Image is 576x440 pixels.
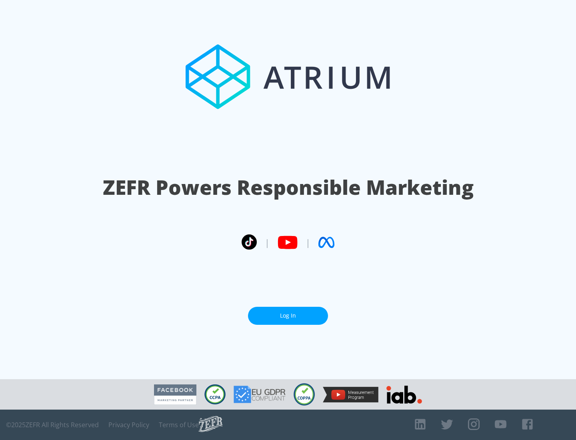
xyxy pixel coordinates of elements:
img: GDPR Compliant [234,386,286,403]
a: Log In [248,307,328,325]
span: | [306,236,310,248]
img: YouTube Measurement Program [323,387,378,402]
img: COPPA Compliant [294,383,315,406]
a: Terms of Use [159,421,199,429]
h1: ZEFR Powers Responsible Marketing [103,174,474,201]
span: | [265,236,270,248]
a: Privacy Policy [108,421,149,429]
img: CCPA Compliant [204,384,226,404]
span: © 2025 ZEFR All Rights Reserved [6,421,99,429]
img: IAB [386,386,422,404]
img: Facebook Marketing Partner [154,384,196,405]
